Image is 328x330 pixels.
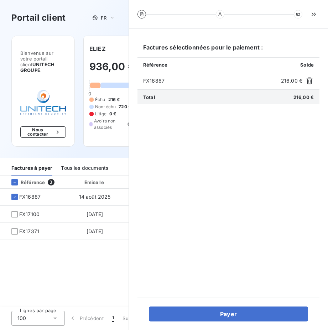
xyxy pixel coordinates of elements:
span: Solde [300,62,314,68]
span: FX16887 [19,193,41,200]
span: 216,00 € [293,94,314,100]
button: Nous contacter [20,126,66,138]
span: 0 € [127,121,134,127]
button: Suivant [118,311,154,326]
span: FX17100 [19,211,40,218]
div: Référence [6,179,45,185]
span: 0 € [109,111,116,117]
span: Litige [95,111,106,117]
span: 720 € [119,104,131,110]
span: Référence [143,62,167,68]
span: FX17371 [19,228,39,235]
img: Company logo [20,90,66,115]
span: UNITECH GROUPE [20,62,54,73]
span: FR [101,15,106,21]
button: Précédent [65,311,108,326]
span: 216,00 € [281,77,302,84]
span: Non-échu [95,104,116,110]
span: 0 [88,91,91,96]
span: Échu [95,96,105,103]
span: Avoirs non associés [94,118,125,131]
h2: 936,00 € [89,60,134,80]
span: 1 [112,315,114,322]
span: [DATE] [87,211,103,217]
button: Payer [149,307,308,321]
span: FX16887 [143,77,278,84]
span: 100 [17,315,26,322]
button: 1 [108,311,118,326]
h6: ELIEZ [89,44,106,53]
div: Émise le [72,179,118,186]
div: Tous les documents [61,161,108,176]
h3: Portail client [11,11,66,24]
span: [DATE] [87,228,103,234]
span: 14 août 2025 [79,194,111,200]
span: 3 [48,179,54,185]
span: Total [143,94,155,100]
h6: Factures sélectionnées pour le paiement : [137,43,319,57]
div: Retard [121,179,164,186]
span: Bienvenue sur votre portail client . [20,50,66,73]
div: Factures à payer [11,161,52,176]
span: 216 € [108,96,120,103]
